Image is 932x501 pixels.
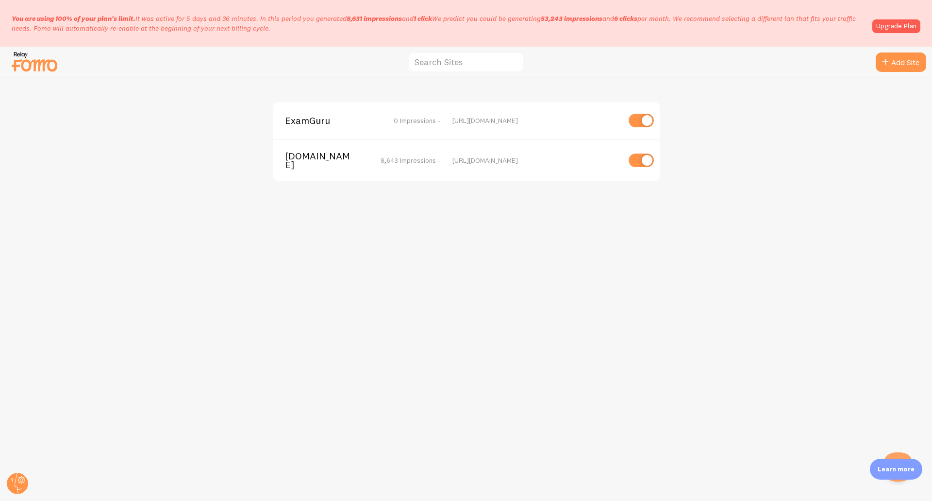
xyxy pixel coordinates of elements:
a: Upgrade Plan [872,19,920,33]
span: [DOMAIN_NAME] [285,152,363,170]
span: and [347,14,432,23]
p: Learn more [878,465,915,474]
span: You are using 100% of your plan's limit. [12,14,135,23]
span: 8,643 Impressions - [381,156,441,165]
div: Learn more [870,459,922,480]
b: 6 clicks [614,14,637,23]
b: 53,243 impressions [541,14,602,23]
span: 0 Impressions - [394,116,441,125]
span: and [541,14,637,23]
b: 1 click [414,14,432,23]
p: It was active for 5 days and 36 minutes. In this period you generated We predict you could be gen... [12,14,866,33]
iframe: Help Scout Beacon - Open [883,452,913,482]
img: fomo-relay-logo-orange.svg [10,49,59,74]
span: ExamGuru [285,116,363,125]
b: 8,631 impressions [347,14,402,23]
div: [URL][DOMAIN_NAME] [452,156,620,165]
div: [URL][DOMAIN_NAME] [452,116,620,125]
